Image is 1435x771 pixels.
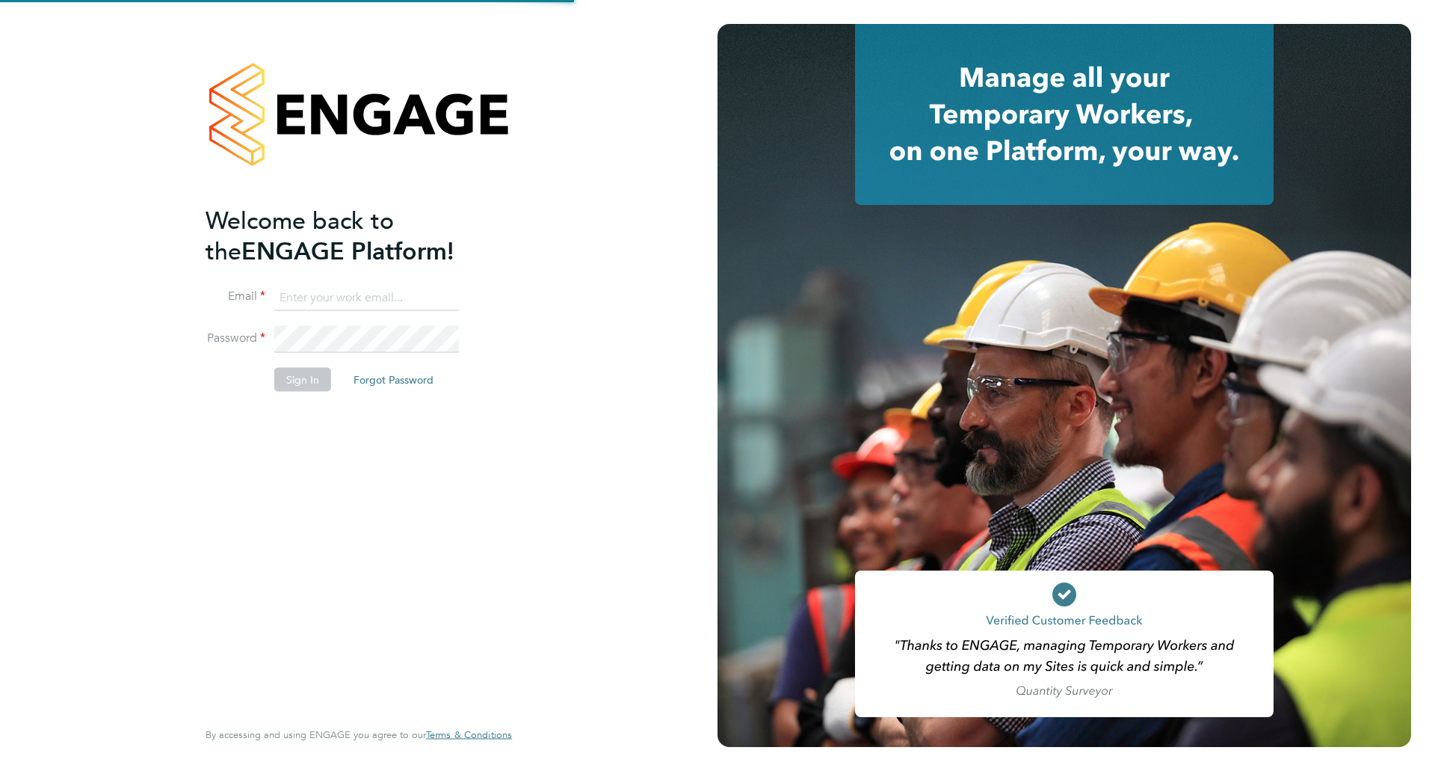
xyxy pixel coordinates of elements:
button: Forgot Password [342,368,445,392]
span: By accessing and using ENGAGE you agree to our [206,728,512,741]
span: Welcome back to the [206,206,394,265]
input: Enter your work email... [274,284,459,311]
button: Sign In [274,368,331,392]
h2: ENGAGE Platform! [206,205,497,266]
label: Password [206,331,265,346]
label: Email [206,289,265,304]
a: Terms & Conditions [426,729,512,741]
span: Terms & Conditions [426,728,512,741]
